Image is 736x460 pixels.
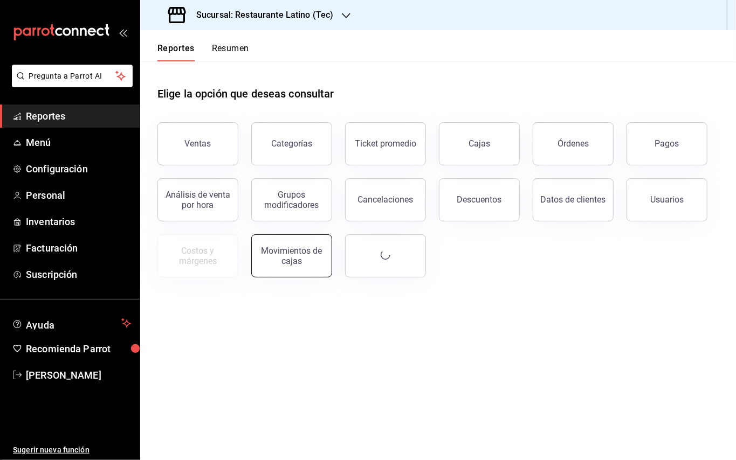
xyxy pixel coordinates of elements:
button: Categorías [251,122,332,165]
button: Resumen [212,43,249,61]
button: Contrata inventarios para ver este reporte [157,234,238,277]
button: open_drawer_menu [119,28,127,37]
div: Datos de clientes [541,194,606,205]
button: Descuentos [439,178,520,221]
div: Usuarios [650,194,684,205]
span: Suscripción [26,267,131,282]
div: Cancelaciones [358,194,414,205]
span: Menú [26,135,131,150]
span: Personal [26,188,131,203]
button: Pagos [627,122,707,165]
div: Ventas [185,138,211,149]
div: Grupos modificadores [258,190,325,210]
button: Ticket promedio [345,122,426,165]
button: Grupos modificadores [251,178,332,221]
div: Categorías [271,138,312,149]
button: Cancelaciones [345,178,426,221]
div: navigation tabs [157,43,249,61]
div: Análisis de venta por hora [164,190,231,210]
button: Movimientos de cajas [251,234,332,277]
button: Análisis de venta por hora [157,178,238,221]
span: Recomienda Parrot [26,341,131,356]
button: Reportes [157,43,195,61]
div: Pagos [655,138,679,149]
div: Ticket promedio [355,138,416,149]
div: Costos y márgenes [164,246,231,266]
span: Inventarios [26,214,131,229]
div: Descuentos [457,194,502,205]
button: Pregunta a Parrot AI [12,65,133,87]
div: Cajas [469,138,490,149]
span: [PERSON_NAME] [26,368,131,382]
span: Sugerir nueva función [13,444,131,456]
div: Movimientos de cajas [258,246,325,266]
button: Órdenes [533,122,614,165]
h3: Sucursal: Restaurante Latino (Tec) [188,9,333,22]
h1: Elige la opción que deseas consultar [157,86,334,102]
div: Órdenes [558,138,589,149]
button: Ventas [157,122,238,165]
span: Pregunta a Parrot AI [29,71,116,82]
button: Cajas [439,122,520,165]
button: Usuarios [627,178,707,221]
span: Configuración [26,162,131,176]
a: Pregunta a Parrot AI [8,78,133,89]
button: Datos de clientes [533,178,614,221]
span: Facturación [26,241,131,255]
span: Ayuda [26,317,117,330]
span: Reportes [26,109,131,123]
